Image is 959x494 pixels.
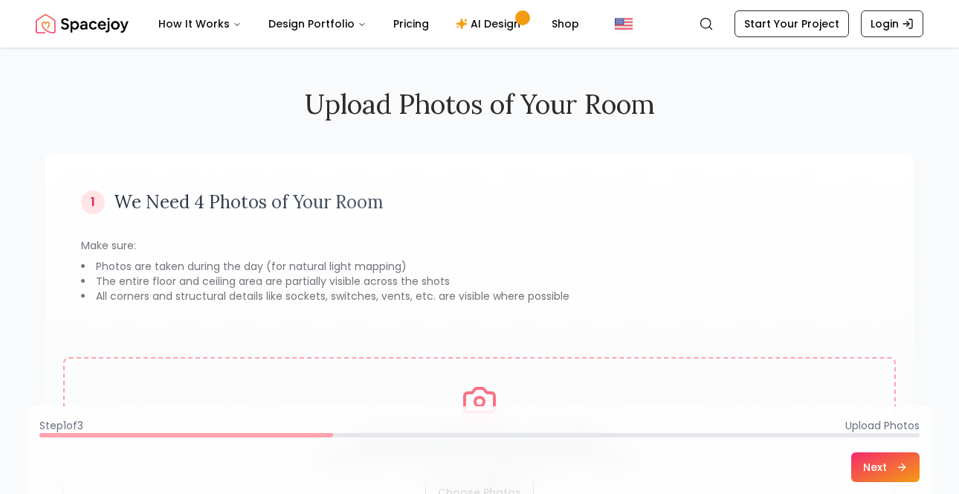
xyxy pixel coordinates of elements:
[146,9,254,39] button: How It Works
[381,9,441,39] a: Pricing
[851,452,920,482] button: Next
[81,289,878,304] li: All corners and structural details like sockets, switches, vents, etc. are visible where possible
[540,9,591,39] a: Shop
[81,190,105,214] div: 1
[861,10,923,37] a: Login
[734,10,849,37] a: Start Your Project
[36,9,129,39] a: Spacejoy
[81,259,878,274] li: Photos are taken during the day (for natural light mapping)
[114,190,384,214] h3: We Need 4 Photos of Your Room
[45,89,914,119] h2: Upload Photos of Your Room
[39,418,83,433] span: Step 1 of 3
[444,9,537,39] a: AI Design
[256,9,378,39] button: Design Portfolio
[81,274,878,289] li: The entire floor and ceiling area are partially visible across the shots
[81,238,878,253] p: Make sure:
[615,15,633,33] img: United States
[845,418,920,433] span: Upload Photos
[146,9,591,39] nav: Main
[36,9,129,39] img: Spacejoy Logo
